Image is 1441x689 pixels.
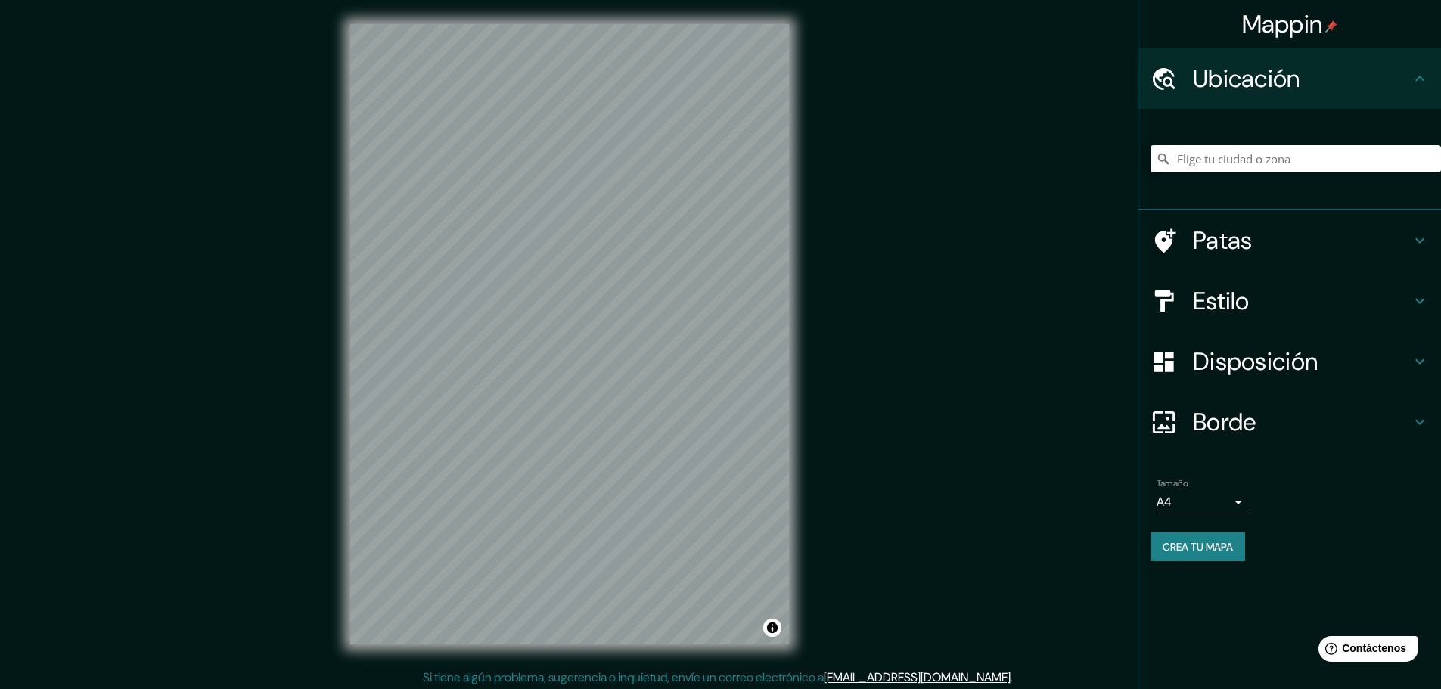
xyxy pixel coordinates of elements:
[1138,48,1441,109] div: Ubicación
[1193,63,1300,95] font: Ubicación
[1193,346,1318,377] font: Disposición
[1193,225,1253,256] font: Patas
[1306,630,1424,672] iframe: Lanzador de widgets de ayuda
[1138,392,1441,452] div: Borde
[1013,669,1015,685] font: .
[1242,8,1323,40] font: Mappin
[1015,669,1018,685] font: .
[350,24,789,644] canvas: Mapa
[1138,331,1441,392] div: Disposición
[1193,406,1256,438] font: Borde
[1157,494,1172,510] font: A4
[1151,145,1441,172] input: Elige tu ciudad o zona
[1138,271,1441,331] div: Estilo
[1011,669,1013,685] font: .
[824,669,1011,685] a: [EMAIL_ADDRESS][DOMAIN_NAME]
[763,619,781,637] button: Activar o desactivar atribución
[1157,490,1247,514] div: A4
[1163,540,1233,554] font: Crea tu mapa
[1138,210,1441,271] div: Patas
[423,669,824,685] font: Si tiene algún problema, sugerencia o inquietud, envíe un correo electrónico a
[1157,477,1188,489] font: Tamaño
[1193,285,1250,317] font: Estilo
[1151,532,1245,561] button: Crea tu mapa
[1325,20,1337,33] img: pin-icon.png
